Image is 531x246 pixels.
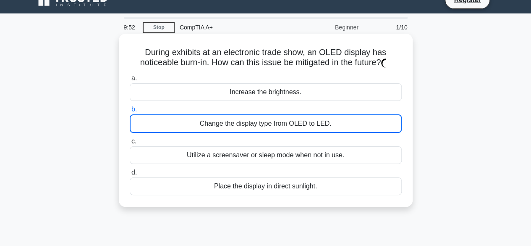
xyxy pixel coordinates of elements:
[131,138,136,145] span: c.
[175,19,290,36] div: CompTIA A+
[130,114,402,133] div: Change the display type from OLED to LED.
[131,106,137,113] span: b.
[130,177,402,195] div: Place the display in direct sunlight.
[130,146,402,164] div: Utilize a screensaver or sleep mode when not in use.
[119,19,143,36] div: 9:52
[129,47,403,68] h5: During exhibits at an electronic trade show, an OLED display has noticeable burn-in. How can this...
[130,83,402,101] div: Increase the brightness.
[364,19,413,36] div: 1/10
[131,74,137,82] span: a.
[131,169,137,176] span: d.
[290,19,364,36] div: Beginner
[143,22,175,33] a: Stop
